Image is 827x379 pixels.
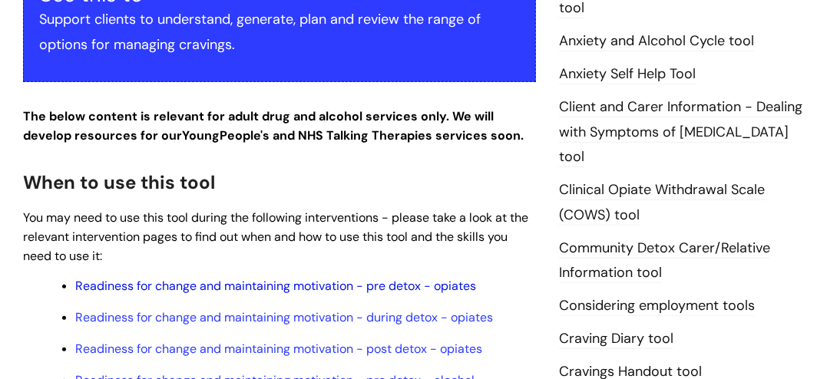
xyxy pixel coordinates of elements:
strong: People's [220,127,270,143]
a: Readiness for change and maintaining motivation - during detox - opiates [75,309,493,325]
strong: The below content is relevant for adult drug and alcohol services only. We will develop resources... [23,108,524,143]
a: Anxiety and Alcohol Cycle tool [559,31,754,51]
a: Anxiety Self Help Tool [559,64,696,84]
a: Clinical Opiate Withdrawal Scale (COWS) tool [559,180,765,225]
span: When to use this tool [23,170,215,194]
strong: Young [182,127,273,143]
a: Client and Carer Information - Dealing with Symptoms of [MEDICAL_DATA] tool [559,97,802,167]
p: Support clients to understand, generate, plan and review the range of options for managing cravings. [39,7,520,57]
a: Readiness for change and maintaining motivation - pre detox - opiates [75,278,476,294]
span: You may need to use this tool during the following interventions - please take a look at the rele... [23,209,528,264]
a: Considering employment tools [559,296,755,316]
a: Readiness for change and maintaining motivation - post detox - opiates [75,341,482,357]
a: Community Detox Carer/Relative Information tool [559,239,770,283]
a: Craving Diary tool [559,329,673,349]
